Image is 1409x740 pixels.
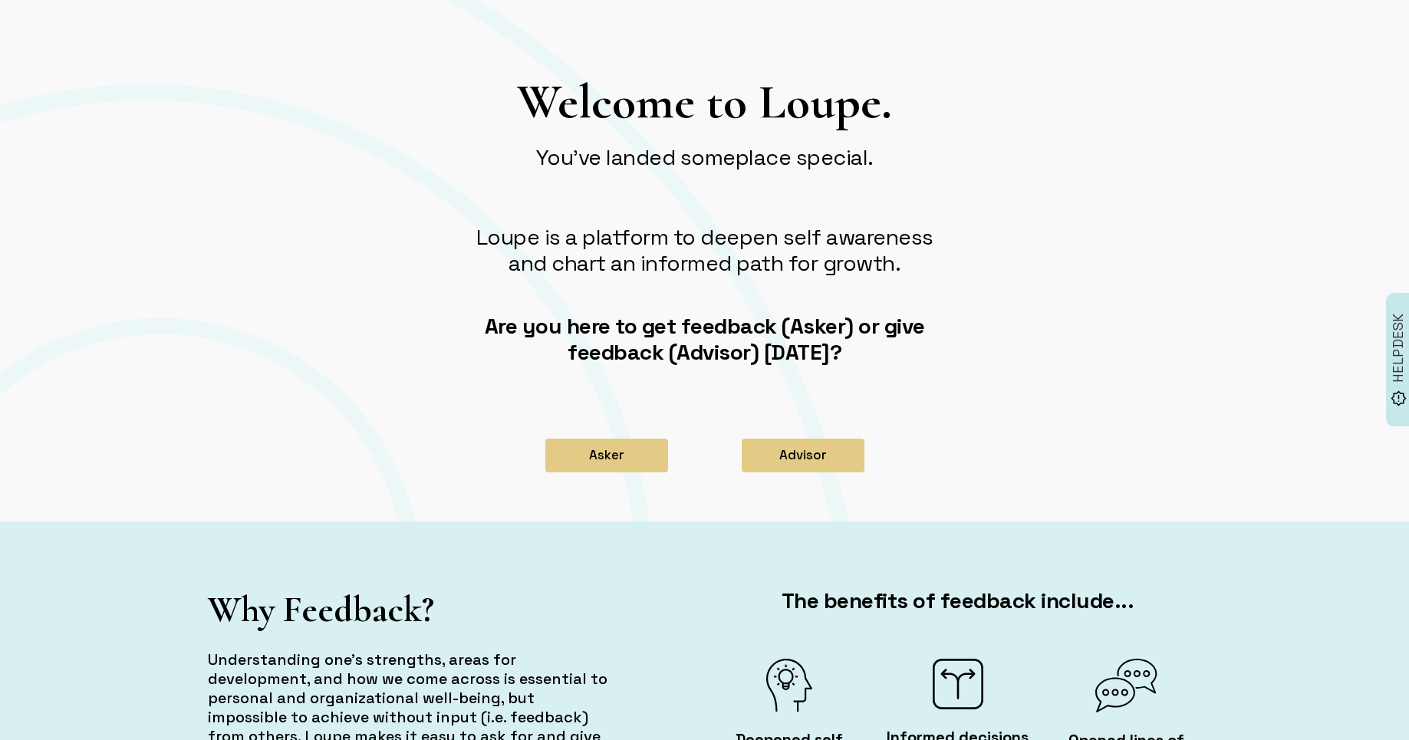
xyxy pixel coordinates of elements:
h1: Welcome to Loupe. [461,72,949,132]
h2: You've landed someplace special. [461,144,949,170]
h1: Why Feedback? [208,587,611,632]
img: brightness_alert_FILL0_wght500_GRAD0_ops.svg [1391,390,1407,406]
h2: The benefits of feedback include... [714,587,1202,613]
img: FFFF [933,659,983,709]
button: Asker [545,439,668,472]
img: FFFF [766,659,812,712]
img: FFFF [1095,659,1157,712]
button: Advisor [742,439,864,472]
h2: Loupe is a platform to deepen self awareness and chart an informed path for growth. [461,224,949,276]
h2: Are you here to get feedback (Asker) or give feedback (Advisor) [DATE]? [461,313,949,365]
